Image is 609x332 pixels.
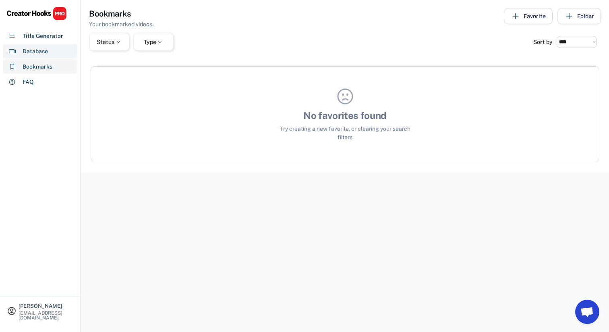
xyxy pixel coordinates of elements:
[89,8,131,19] h3: Bookmarks
[19,311,73,320] div: [EMAIL_ADDRESS][DOMAIN_NAME]
[504,8,553,24] button: Favorite
[6,6,67,21] img: CHPRO%20Logo.svg
[97,39,122,45] div: Status
[23,47,48,56] div: Database
[89,20,153,29] div: Your bookmarked videos.
[19,303,73,309] div: [PERSON_NAME]
[23,63,52,71] div: Bookmarks
[273,125,418,142] div: Try creating a new favorite, or clearing your search filters
[533,39,553,45] div: Sort by
[23,78,34,86] div: FAQ
[23,32,63,40] div: Title Generator
[557,8,601,24] button: Folder
[273,109,418,121] h4: No favorites found
[144,39,164,45] div: Type
[575,300,599,324] a: Open chat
